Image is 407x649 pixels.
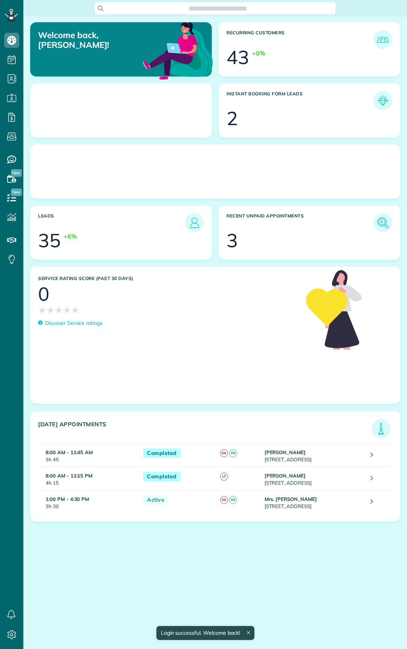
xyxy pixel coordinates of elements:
img: icon_leads-1bed01f49abd5b7fead27621c3d59655bb73ed531f8eeb49469d10e621d6b896.png [187,215,202,230]
strong: [PERSON_NAME] [265,449,306,455]
span: SG [220,449,228,457]
img: icon_recurring_customers-cf858462ba22bcd05b5a5880d41d6543d210077de5bb9ebc9590e49fd87d84ed.png [375,32,390,47]
strong: [PERSON_NAME] [265,473,306,479]
img: icon_form_leads-04211a6a04a5b2264e4ee56bc0799ec3eb69b7e499cbb523a139df1d13a81ae0.png [375,93,390,108]
span: ★ [46,303,55,317]
p: Welcome back, [PERSON_NAME]! [38,30,154,50]
h3: Instant Booking Form Leads [226,91,373,110]
span: K8 [229,449,237,457]
strong: 8:00 AM - 12:15 PM [46,473,92,479]
span: ★ [71,303,80,317]
div: Login successful. Welcome back! [156,626,254,640]
span: New [11,169,22,177]
div: 2 [226,109,238,128]
a: Discover Service ratings [38,319,103,327]
div: +0% [252,49,265,58]
span: ★ [38,303,46,317]
img: icon_unpaid_appointments-47b8ce3997adf2238b356f14209ab4cced10bd1f174958f3ca8f1d0dd7fffeee.png [375,215,390,230]
span: K8 [229,496,237,504]
td: 4h 15 [40,467,139,491]
h3: Leads [38,213,185,232]
div: +6% [64,232,77,241]
span: SG [220,496,228,504]
span: Completed [143,448,181,458]
td: 3h 30 [40,491,139,514]
img: icon_todays_appointments-901f7ab196bb0bea1936b74009e4eb5ffbc2d2711fa7634e0d609ed5ef32b18b.png [373,421,389,436]
h3: Recurring Customers [226,30,373,49]
td: [STREET_ADDRESS] [263,467,365,491]
td: [STREET_ADDRESS] [263,491,365,514]
strong: 1:00 PM - 4:30 PM [46,496,89,502]
h3: [DATE] Appointments [38,421,372,438]
div: 35 [38,231,61,250]
strong: 8:00 AM - 11:45 AM [46,449,93,455]
td: [STREET_ADDRESS] [263,444,365,467]
div: 3 [226,231,238,250]
strong: Mrs. [PERSON_NAME] [265,496,317,502]
span: ★ [55,303,63,317]
span: Active [143,495,168,505]
span: Search ZenMaid… [196,5,239,12]
h3: Recent unpaid appointments [226,213,373,232]
td: 3h 45 [40,444,139,467]
h3: Service Rating score (past 30 days) [38,276,298,281]
span: Completed [143,472,181,481]
span: LT [220,473,228,481]
span: New [11,188,22,196]
p: Discover Service ratings [45,319,103,327]
img: dashboard_welcome-42a62b7d889689a78055ac9021e634bf52bae3f8056760290aed330b23ab8690.png [141,14,214,87]
span: ★ [63,303,71,317]
div: 0 [38,285,49,303]
div: 43 [226,48,249,67]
